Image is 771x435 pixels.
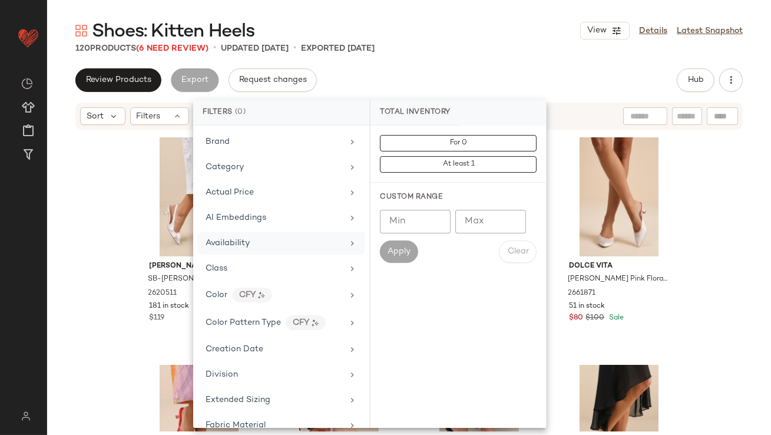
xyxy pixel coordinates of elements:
img: svg%3e [21,78,33,90]
span: Color [206,291,227,299]
span: Fabric Material [206,421,266,430]
div: Custom Range [380,192,537,203]
div: CFY [286,315,326,330]
div: Filters [193,100,369,126]
span: 120 [75,44,90,53]
p: Exported [DATE] [301,42,375,55]
a: Latest Snapshot [677,25,743,37]
span: 2620511 [148,288,177,299]
span: $80 [569,313,583,324]
span: Brand [206,137,230,146]
div: Total Inventory [370,100,460,126]
span: Color Pattern Type [206,318,281,327]
span: Division [206,370,238,379]
span: Dolce Vita [569,261,669,272]
button: At least 1 [380,156,537,173]
span: Shoes: Kitten Heels [92,20,254,44]
div: Products [75,42,209,55]
span: • [213,41,216,55]
span: 181 in stock [150,301,190,312]
span: 51 in stock [569,301,605,312]
button: For 0 [380,135,537,151]
span: At least 1 [442,160,475,169]
span: (6 Need Review) [136,44,209,53]
span: SB-[PERSON_NAME] 3D Floral Pointed-Toe Slingback Pumps [148,274,248,285]
span: Class [206,264,227,273]
a: Details [639,25,667,37]
span: (0) [235,107,246,118]
span: $100 [585,313,604,324]
span: For 0 [449,139,467,147]
button: View [580,22,630,39]
span: Sort [87,110,104,123]
span: Review Products [85,75,151,85]
img: ai.DGldD1NL.svg [312,319,319,327]
span: Filters [137,110,161,123]
span: AI Embeddings [206,213,266,222]
img: 2661871_01_OM_2025-07-29.jpg [560,137,678,256]
span: Actual Price [206,188,254,197]
span: 2661871 [568,288,595,299]
img: svg%3e [14,411,37,421]
img: svg%3e [75,25,87,37]
div: CFY [232,288,272,302]
p: updated [DATE] [221,42,289,55]
span: [PERSON_NAME] [150,261,249,272]
button: Request changes [229,68,317,92]
span: Availability [206,239,250,248]
span: Creation Date [206,345,263,354]
span: Sale [607,314,624,322]
span: Request changes [239,75,307,85]
span: View [587,26,607,35]
span: Category [206,163,244,172]
span: [PERSON_NAME] Pink Floral Satin Pointed-Toe Kitten Heel Pumps [568,274,667,285]
button: Hub [677,68,714,92]
span: $119 [150,313,165,324]
span: Hub [687,75,704,85]
button: Review Products [75,68,161,92]
img: 12595061_2620511.jpg [140,137,259,256]
img: heart_red.DM2ytmEG.svg [16,26,40,50]
span: • [293,41,296,55]
span: Extended Sizing [206,396,270,404]
img: ai.DGldD1NL.svg [258,292,265,299]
